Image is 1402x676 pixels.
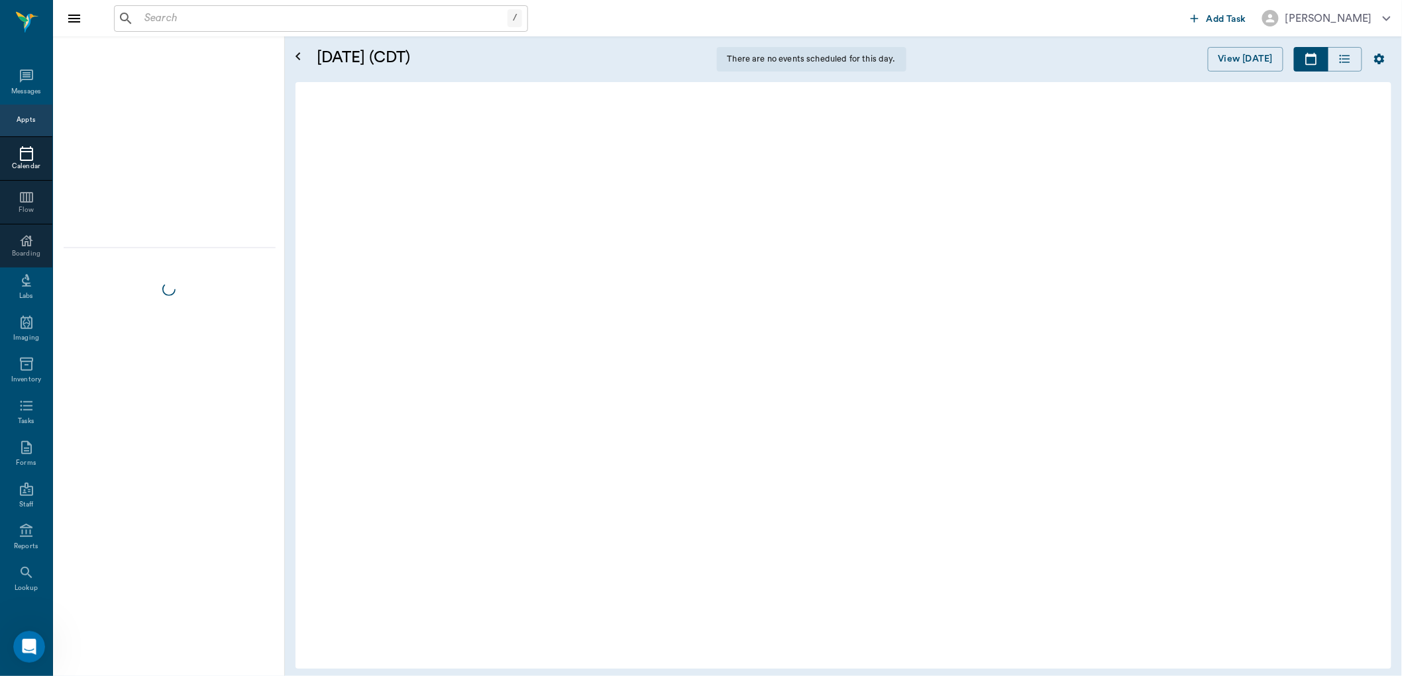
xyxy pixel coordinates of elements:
[11,87,42,97] div: Messages
[18,416,34,426] div: Tasks
[13,631,45,663] iframe: Intercom live chat
[14,542,38,552] div: Reports
[1285,11,1372,26] div: [PERSON_NAME]
[290,31,306,82] button: Open calendar
[11,375,41,385] div: Inventory
[508,9,522,27] div: /
[61,5,87,32] button: Close drawer
[717,47,906,72] div: There are no events scheduled for this day.
[1185,6,1252,30] button: Add Task
[15,583,38,593] div: Lookup
[317,47,665,68] h5: [DATE] (CDT)
[13,333,39,343] div: Imaging
[139,9,508,28] input: Search
[1252,6,1401,30] button: [PERSON_NAME]
[19,291,33,301] div: Labs
[17,115,35,125] div: Appts
[1208,47,1283,72] button: View [DATE]
[19,500,33,510] div: Staff
[16,458,36,468] div: Forms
